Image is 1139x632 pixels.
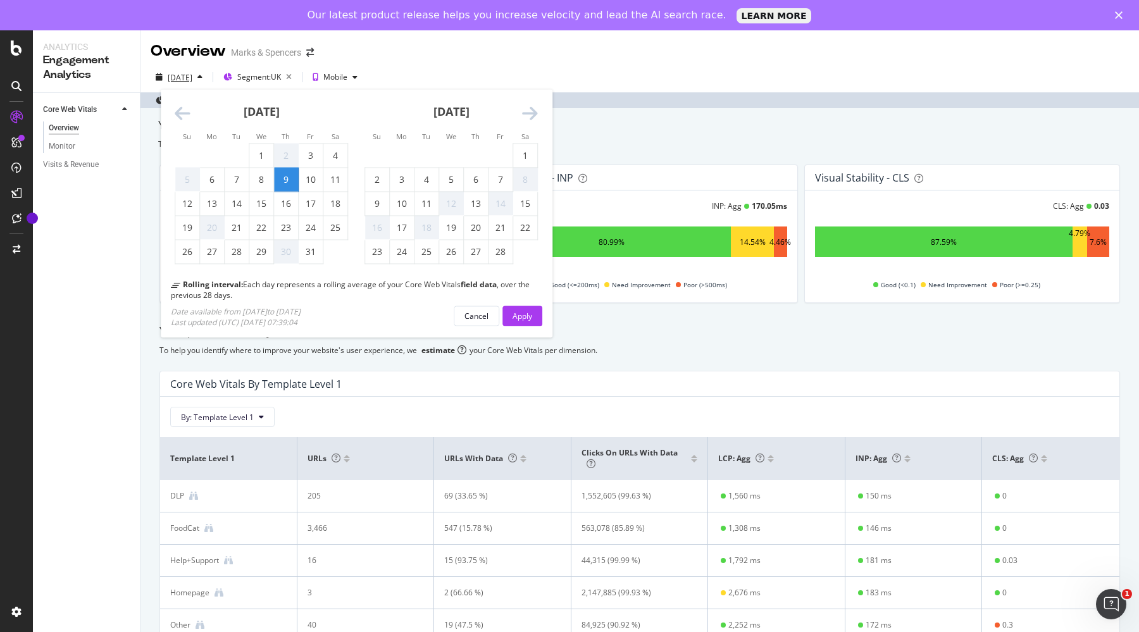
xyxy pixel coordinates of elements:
div: 20 [200,221,224,234]
small: Mo [206,132,217,141]
td: Saturday, February 22, 2025 [513,216,538,240]
span: Segment: UK [237,71,281,82]
div: 16 [308,555,412,566]
div: 3 [308,587,412,598]
span: Need Improvement [612,277,671,292]
td: Wednesday, January 15, 2025 [249,192,274,216]
div: 2,676 ms [728,587,761,598]
div: 10 [299,173,323,186]
div: 11 [323,173,347,186]
div: 13 [200,197,224,210]
strong: [DATE] [244,104,280,119]
td: Saturday, February 1, 2025 [513,144,538,168]
span: By: Template Level 1 [181,412,254,423]
span: Poor (>500ms) [683,277,727,292]
div: Move backward to switch to the previous month. [175,105,190,123]
div: 21 [489,221,513,234]
td: Thursday, January 16, 2025 [274,192,299,216]
div: DLP [170,490,184,502]
div: 6 [464,173,488,186]
td: Wednesday, January 29, 2025 [249,240,274,264]
a: Visits & Revenue [43,158,131,171]
div: 25 [323,221,347,234]
div: Your performance by dimension [159,323,1120,340]
td: Not available. Tuesday, February 18, 2025 [414,216,439,240]
td: Thursday, February 6, 2025 [464,168,489,192]
div: Each day represents a rolling average of your Core Web Vitals , over the previous 28 days. [171,279,542,301]
div: Analytics [43,40,130,53]
div: 181 ms [866,555,892,566]
td: Tuesday, February 11, 2025 [414,192,439,216]
div: 170.05 ms [752,201,787,211]
td: Not available. Wednesday, February 12, 2025 [439,192,464,216]
button: Cancel [454,306,499,326]
div: 2 [274,149,298,162]
div: 16 [365,221,389,234]
td: Tuesday, January 21, 2025 [225,216,249,240]
div: 1,792 ms [728,555,761,566]
div: 4 [414,173,439,186]
div: 14.54% [740,237,766,247]
td: Monday, February 3, 2025 [390,168,414,192]
div: 7 [225,173,249,186]
div: Marks & Spencers [231,46,301,59]
td: Monday, January 6, 2025 [200,168,225,192]
div: 22 [513,221,537,234]
td: Not available. Thursday, January 2, 2025 [274,144,299,168]
small: Fr [307,132,314,141]
button: Apply [502,306,542,326]
td: Not available. Sunday, January 5, 2025 [175,168,200,192]
td: Sunday, February 2, 2025 [365,168,390,192]
div: 1,552,605 (99.63 %) [582,490,686,502]
div: Apply [513,310,532,321]
div: 0 [1002,523,1007,534]
div: 22 [249,221,273,234]
small: Sa [332,132,339,141]
div: 0 [1002,587,1007,598]
div: Cancel [464,310,489,321]
td: Wednesday, February 26, 2025 [439,240,464,264]
small: Su [373,132,381,141]
div: 1,560 ms [728,490,761,502]
a: Overview [49,121,131,135]
td: Sunday, January 19, 2025 [175,216,200,240]
div: arrow-right-arrow-left [306,48,314,57]
td: Not available. Saturday, February 8, 2025 [513,168,538,192]
div: 19 [175,221,199,234]
td: Thursday, February 20, 2025 [464,216,489,240]
button: Segment:UK [218,67,297,87]
div: 20 [464,221,488,234]
div: 11 [414,197,439,210]
div: 15 (93.75 %) [444,555,549,566]
div: 14 [489,197,513,210]
div: 12 [175,197,199,210]
span: INP: Agg [856,453,901,464]
div: 205 [308,490,412,502]
div: 6 [200,173,224,186]
td: Saturday, February 15, 2025 [513,192,538,216]
div: 1 [513,149,537,162]
div: 15 [249,197,273,210]
div: 0 [1002,490,1007,502]
div: 1 [249,149,273,162]
div: 183 ms [866,587,892,598]
small: Tu [422,132,430,141]
td: Tuesday, January 7, 2025 [225,168,249,192]
span: 1 [1122,589,1132,599]
div: 3 [390,173,414,186]
div: 4.46% [769,237,791,247]
div: 10 [390,197,414,210]
div: 4 [323,149,347,162]
div: 29 [249,245,273,258]
div: 17 [390,221,414,234]
td: Friday, January 31, 2025 [299,240,323,264]
div: 4.79% [1069,228,1090,256]
div: 0.03 [1002,555,1018,566]
td: Friday, February 28, 2025 [489,240,513,264]
b: Rolling interval: [183,279,243,290]
div: Date available from [DATE] to [DATE] [171,306,301,316]
div: Mobile [323,73,347,81]
td: Saturday, January 18, 2025 [323,192,348,216]
td: Selected. Thursday, January 9, 2025 [274,168,299,192]
div: Our latest product release helps you increase velocity and lead the AI search race. [308,9,726,22]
